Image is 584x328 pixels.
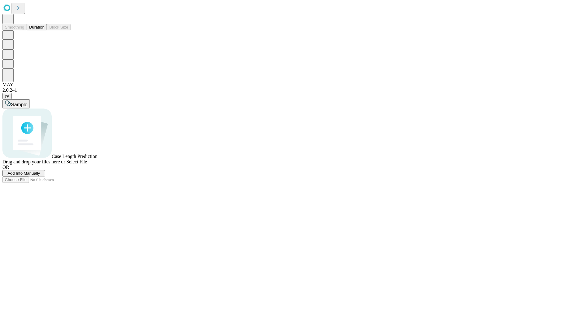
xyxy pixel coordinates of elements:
[2,99,30,108] button: Sample
[47,24,71,30] button: Block Size
[2,82,582,87] div: MAY
[66,159,87,164] span: Select File
[2,24,27,30] button: Smoothing
[11,102,27,107] span: Sample
[8,171,40,176] span: Add Info Manually
[27,24,47,30] button: Duration
[2,87,582,93] div: 2.0.241
[2,93,12,99] button: @
[2,159,65,164] span: Drag and drop your files here or
[52,154,97,159] span: Case Length Prediction
[5,94,9,98] span: @
[2,170,45,176] button: Add Info Manually
[2,165,9,170] span: OR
